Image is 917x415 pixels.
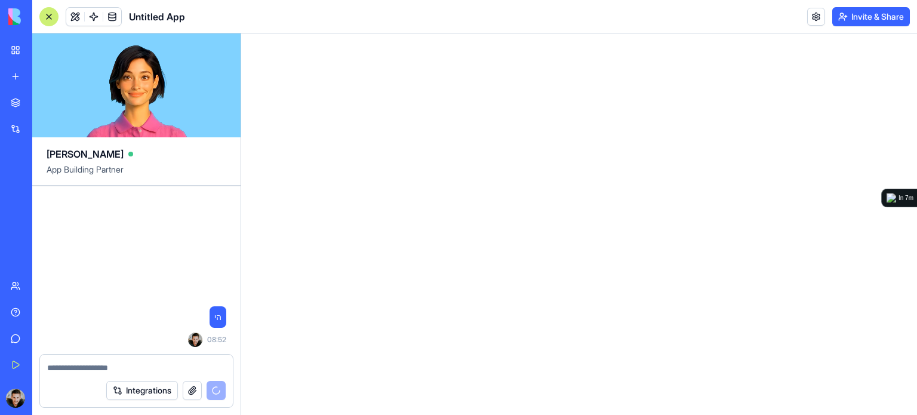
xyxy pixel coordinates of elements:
span: 08:52 [207,335,226,345]
span: [PERSON_NAME] [47,147,124,161]
img: logo [8,8,82,25]
button: Integrations [106,381,178,400]
button: Invite & Share [832,7,910,26]
img: ACg8ocIFukJsl-gqUtYtfMPTK57-AWsowmRlL1UOfbeliVBRHSv9pw7BQw=s96-c [6,389,25,408]
img: logo [887,193,896,203]
div: In 7m [898,193,913,203]
span: הי [214,311,221,323]
span: App Building Partner [47,164,226,185]
span: Untitled App [129,10,185,24]
img: ACg8ocIFukJsl-gqUtYtfMPTK57-AWsowmRlL1UOfbeliVBRHSv9pw7BQw=s96-c [188,333,202,347]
